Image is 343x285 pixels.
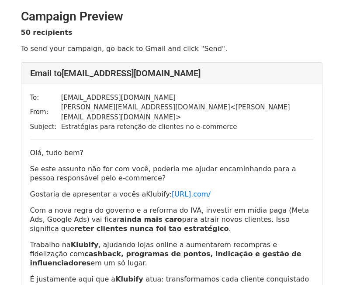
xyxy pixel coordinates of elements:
p: Com a nova regra do governo e a reforma do IVA, investir em mídia paga (Meta Ads, Google Ads) vai... [30,206,313,233]
p: Gostaria de apresentar a vocês a : [30,190,313,199]
span: Klubify [115,275,143,283]
strong: 50 recipients [21,28,73,37]
strong: reter clientes nunca foi tão estratégico [74,224,229,233]
td: From: [30,102,61,122]
td: [EMAIL_ADDRESS][DOMAIN_NAME] [61,93,313,103]
td: [PERSON_NAME][EMAIL_ADDRESS][DOMAIN_NAME] < [PERSON_NAME][EMAIL_ADDRESS][DOMAIN_NAME] > [61,102,313,122]
a: [URL].com/ [172,190,211,198]
p: To send your campaign, go back to Gmail and click "Send". [21,44,322,53]
p: Trabalho na , ajudando lojas online a aumentarem recompras e fidelização com em um só lugar. [30,240,313,268]
td: To: [30,93,61,103]
strong: cashback, programas de pontos, indicação e gestão de influenciadores [30,250,301,267]
p: Se este assunto não for com você, poderia me ajudar encaminhando para a pessoa responsável pelo e... [30,164,313,183]
td: Estratégias para retenção de clientes no e-commerce [61,122,313,132]
span: Klubify [71,241,99,249]
td: Subject: [30,122,61,132]
p: Olá, tudo bem? [30,148,313,157]
span: Klubify [146,190,169,198]
h2: Campaign Preview [21,9,322,24]
h4: Email to [EMAIL_ADDRESS][DOMAIN_NAME] [30,68,313,78]
strong: ainda mais caro [120,215,182,224]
